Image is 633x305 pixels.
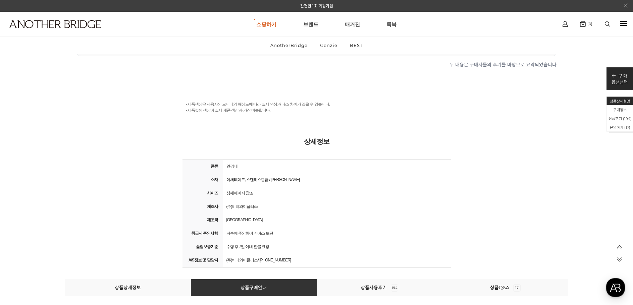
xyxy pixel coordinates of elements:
[265,37,313,54] a: AnotherBridge
[386,12,397,36] a: 룩북
[513,284,521,292] span: 17
[115,285,141,291] a: 상품상세정보
[391,284,398,292] span: 194
[224,188,449,198] div: 상세페이지 참조
[104,223,112,228] span: 설정
[3,20,98,45] a: logo
[9,20,101,28] img: logo
[184,216,221,224] strong: 제조국
[2,212,44,229] a: 홈
[184,256,221,264] strong: A/S정보 및 담당자
[44,212,87,229] a: 대화
[612,72,628,79] p: 구 매
[580,21,592,27] a: (0)
[612,79,628,85] p: 옵션선택
[184,163,221,170] strong: 종류
[580,21,586,27] img: cart
[184,176,221,183] strong: 소재
[182,96,451,119] div: - 제품색상은 사용자의 모니터의 해상도에 따라 실제 색상과 다소 차이가 있을 수 있습니다. - 제품컷의 색상이 실제 제품 색상과 가장 비슷합니다.
[224,229,449,238] div: 파손에 주의하여 케이스 보관
[224,202,449,211] div: (주)비티와이플러스
[314,37,343,54] a: Genzie
[224,255,449,265] div: (주)비티와이플러스/ [PHONE_NUMBER]
[586,21,592,26] span: (0)
[76,61,558,68] p: 위 내용은 구매자들의 후기를 바탕으로 요약되었습니다.
[563,21,568,27] img: cart
[21,223,25,228] span: 홈
[224,162,449,171] div: 안경테
[224,242,449,251] div: 수령 후 7일 이내 환불 요청
[256,12,276,36] a: 쇼핑하기
[490,285,521,291] a: 상품Q&A
[184,230,221,237] strong: 취급시 주의사항
[361,285,398,291] a: 상품사용후기
[344,37,368,54] a: BEST
[184,203,221,210] strong: 제조사
[241,285,267,291] a: 상품구매안내
[300,3,333,8] a: 간편한 1초 회원가입
[303,12,318,36] a: 브랜드
[87,212,129,229] a: 설정
[605,21,610,26] img: search
[304,138,329,145] span: 상세정보
[184,189,221,197] strong: 사이즈
[345,12,360,36] a: 매거진
[184,243,221,250] strong: 품질보증기준
[224,175,449,184] div: 아세테이트, 스탠리스합금 / [PERSON_NAME]
[624,116,630,121] span: 194
[61,223,69,228] span: 대화
[224,215,449,225] div: [GEOGRAPHIC_DATA]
